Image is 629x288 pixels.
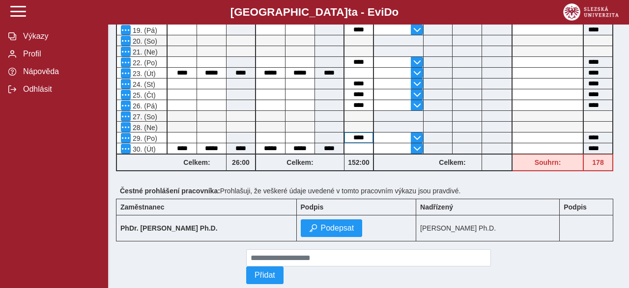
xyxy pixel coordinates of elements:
[384,6,392,18] span: D
[131,145,156,153] span: 30. (Út)
[321,224,354,233] span: Podepsat
[416,215,560,241] td: [PERSON_NAME] Ph.D.
[131,124,158,131] span: 28. (Ne)
[227,158,255,166] b: 26:00
[20,67,100,76] span: Nápověda
[121,68,131,78] button: Menu
[348,6,351,18] span: t
[131,26,157,34] span: 19. (Pá)
[121,111,131,121] button: Menu
[121,90,131,100] button: Menu
[120,187,220,195] b: Čestné prohlášení pracovníka:
[120,203,164,211] b: Zaměstnanec
[121,101,131,110] button: Menu
[131,102,157,110] span: 26. (Pá)
[420,203,453,211] b: Nadřízený
[584,154,613,171] div: Fond pracovní doby (176 h) a součet hodin (178 h) se neshodují!
[246,266,284,284] button: Přidat
[513,154,584,171] div: Fond pracovní doby (176 h) a součet hodin (178 h) se neshodují!
[301,219,363,237] button: Podepsat
[301,203,324,211] b: Podpis
[121,133,131,143] button: Menu
[121,79,131,89] button: Menu
[121,25,131,35] button: Menu
[20,85,100,94] span: Odhlásit
[121,57,131,67] button: Menu
[131,59,157,67] span: 22. (Po)
[344,158,373,166] b: 152:00
[131,37,157,45] span: 20. (So)
[121,144,131,154] button: Menu
[584,158,612,166] b: 178
[535,158,561,166] b: Souhrn:
[121,122,131,132] button: Menu
[121,36,131,46] button: Menu
[423,158,482,166] b: Celkem:
[20,50,100,58] span: Profil
[564,203,587,211] b: Podpis
[120,224,218,232] b: PhDr. [PERSON_NAME] Ph.D.
[131,48,158,56] span: 21. (Ne)
[131,91,156,99] span: 25. (Čt)
[131,80,155,88] span: 24. (St)
[168,158,226,166] b: Celkem:
[131,134,157,142] span: 29. (Po)
[131,113,157,121] span: 27. (So)
[121,47,131,56] button: Menu
[392,6,399,18] span: o
[116,183,621,199] div: Prohlašuji, že veškeré údaje uvedené v tomto pracovním výkazu jsou pravdivé.
[563,3,619,21] img: logo_web_su.png
[256,158,344,166] b: Celkem:
[29,6,600,19] b: [GEOGRAPHIC_DATA] a - Evi
[255,271,275,280] span: Přidat
[20,32,100,41] span: Výkazy
[131,70,156,78] span: 23. (Út)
